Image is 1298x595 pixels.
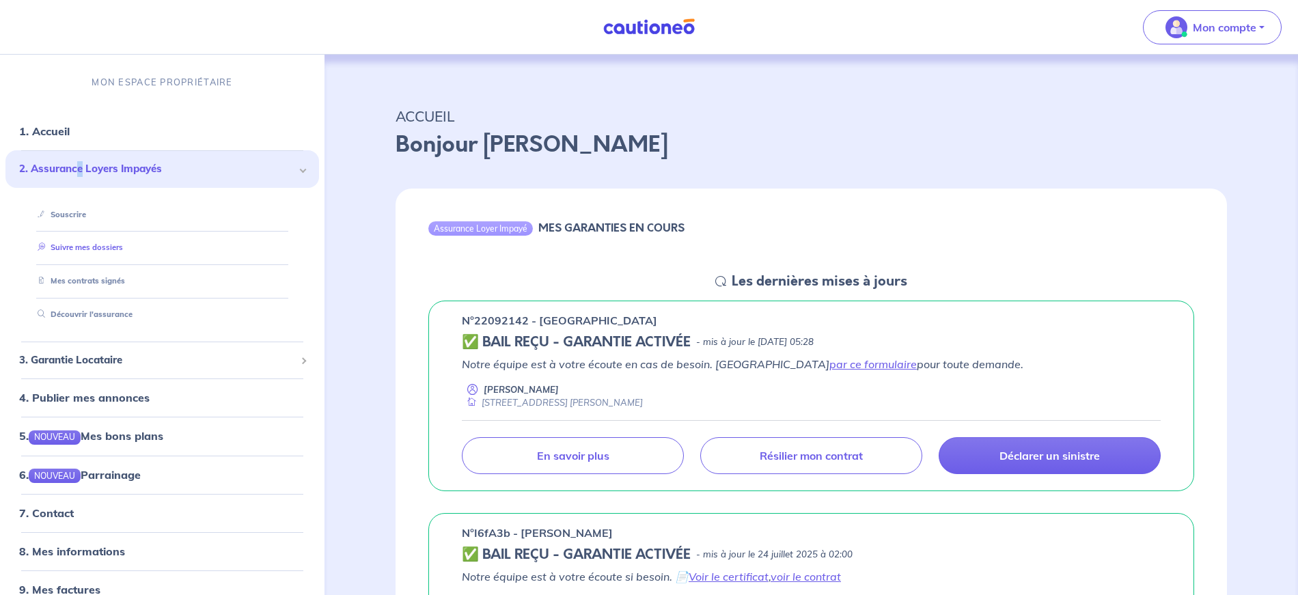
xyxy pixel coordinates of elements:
[5,538,319,565] div: 8. Mes informations
[598,18,700,36] img: Cautioneo
[19,544,125,558] a: 8. Mes informations
[396,104,1227,128] p: ACCUEIL
[760,449,863,462] p: Résilier mon contrat
[462,546,691,563] h5: ✅ BAIL REÇU - GARANTIE ACTIVÉE
[5,499,319,527] div: 7. Contact
[1143,10,1282,44] button: illu_account_valid_menu.svgMon compte
[462,568,1161,585] p: Notre équipe est à votre écoute si besoin. 📄 ,
[538,221,685,234] h6: MES GARANTIES EN COURS
[696,548,853,562] p: - mis à jour le 24 juillet 2025 à 02:00
[939,437,1161,474] a: Déclarer un sinistre
[462,334,691,350] h5: ✅ BAIL REÇU - GARANTIE ACTIVÉE
[32,243,123,253] a: Suivre mes dossiers
[462,546,1161,563] div: state: CONTRACT-VALIDATED, Context: LESS-THAN-20-DAYS,MAYBE-CERTIFICATE,ALONE,LESSOR-DOCUMENTS
[22,204,303,226] div: Souscrire
[1193,19,1256,36] p: Mon compte
[428,221,533,235] div: Assurance Loyer Impayé
[537,449,609,462] p: En savoir plus
[5,347,319,374] div: 3. Garantie Locataire
[700,437,922,474] a: Résilier mon contrat
[462,396,643,409] div: [STREET_ADDRESS] [PERSON_NAME]
[22,237,303,260] div: Suivre mes dossiers
[771,570,841,583] a: voir le contrat
[484,383,559,396] p: [PERSON_NAME]
[19,352,295,368] span: 3. Garantie Locataire
[5,117,319,145] div: 1. Accueil
[19,124,70,138] a: 1. Accueil
[462,437,684,474] a: En savoir plus
[92,76,232,89] p: MON ESPACE PROPRIÉTAIRE
[462,525,613,541] p: n°I6fA3b - [PERSON_NAME]
[5,150,319,188] div: 2. Assurance Loyers Impayés
[462,334,1161,350] div: state: CONTRACT-VALIDATED, Context: ,MAYBE-CERTIFICATE,,LESSOR-DOCUMENTS,IS-ODEALIM
[32,210,86,219] a: Souscrire
[32,309,133,319] a: Découvrir l'assurance
[19,506,74,520] a: 7. Contact
[732,273,907,290] h5: Les dernières mises à jours
[462,356,1161,372] p: Notre équipe est à votre écoute en cas de besoin. [GEOGRAPHIC_DATA] pour toute demande.
[19,468,141,482] a: 6.NOUVEAUParrainage
[999,449,1100,462] p: Déclarer un sinistre
[19,429,163,443] a: 5.NOUVEAUMes bons plans
[5,422,319,449] div: 5.NOUVEAUMes bons plans
[5,461,319,488] div: 6.NOUVEAUParrainage
[396,128,1227,161] p: Bonjour [PERSON_NAME]
[689,570,769,583] a: Voir le certificat
[19,161,295,177] span: 2. Assurance Loyers Impayés
[32,276,125,286] a: Mes contrats signés
[19,391,150,404] a: 4. Publier mes annonces
[462,312,657,329] p: n°22092142 - [GEOGRAPHIC_DATA]
[22,303,303,326] div: Découvrir l'assurance
[829,357,917,371] a: par ce formulaire
[5,384,319,411] div: 4. Publier mes annonces
[696,335,814,349] p: - mis à jour le [DATE] 05:28
[22,270,303,292] div: Mes contrats signés
[1165,16,1187,38] img: illu_account_valid_menu.svg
